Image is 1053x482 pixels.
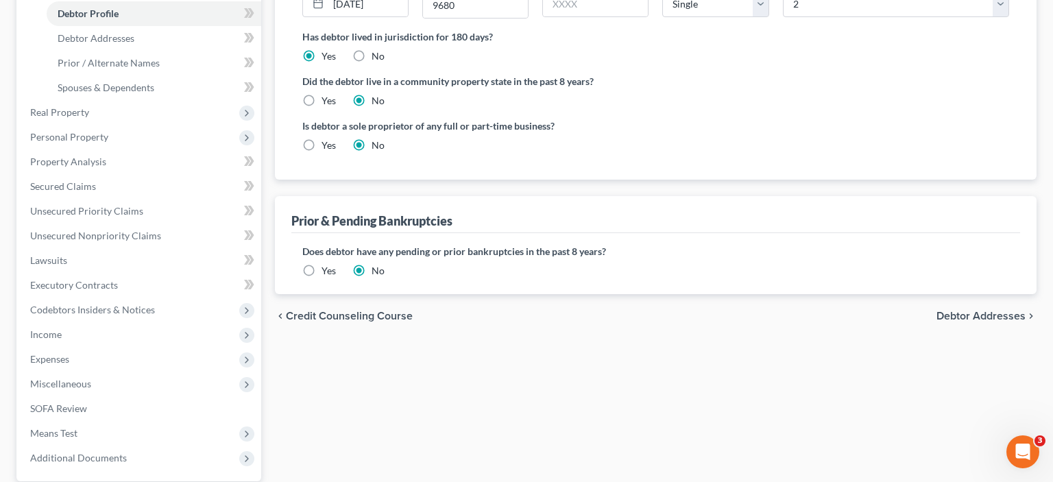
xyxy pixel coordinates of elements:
[58,32,134,44] span: Debtor Addresses
[47,75,261,100] a: Spouses & Dependents
[58,8,119,19] span: Debtor Profile
[275,311,286,322] i: chevron_left
[291,213,452,229] div: Prior & Pending Bankruptcies
[30,353,69,365] span: Expenses
[275,311,413,322] button: chevron_left Credit Counseling Course
[47,26,261,51] a: Debtor Addresses
[302,29,1009,44] label: Has debtor lived in jurisdiction for 180 days?
[30,402,87,414] span: SOFA Review
[372,138,385,152] label: No
[302,244,1009,258] label: Does debtor have any pending or prior bankruptcies in the past 8 years?
[322,94,336,108] label: Yes
[936,311,1037,322] button: Debtor Addresses chevron_right
[286,311,413,322] span: Credit Counseling Course
[19,248,261,273] a: Lawsuits
[30,156,106,167] span: Property Analysis
[1026,311,1037,322] i: chevron_right
[30,106,89,118] span: Real Property
[58,82,154,93] span: Spouses & Dependents
[19,273,261,298] a: Executory Contracts
[936,311,1026,322] span: Debtor Addresses
[322,138,336,152] label: Yes
[19,199,261,224] a: Unsecured Priority Claims
[30,131,108,143] span: Personal Property
[30,328,62,340] span: Income
[372,49,385,63] label: No
[30,427,77,439] span: Means Test
[19,396,261,421] a: SOFA Review
[372,94,385,108] label: No
[30,304,155,315] span: Codebtors Insiders & Notices
[30,452,127,463] span: Additional Documents
[302,119,649,133] label: Is debtor a sole proprietor of any full or part-time business?
[322,264,336,278] label: Yes
[19,224,261,248] a: Unsecured Nonpriority Claims
[58,57,160,69] span: Prior / Alternate Names
[30,378,91,389] span: Miscellaneous
[19,149,261,174] a: Property Analysis
[372,264,385,278] label: No
[30,279,118,291] span: Executory Contracts
[47,51,261,75] a: Prior / Alternate Names
[19,174,261,199] a: Secured Claims
[302,74,1009,88] label: Did the debtor live in a community property state in the past 8 years?
[47,1,261,26] a: Debtor Profile
[30,180,96,192] span: Secured Claims
[30,254,67,266] span: Lawsuits
[1034,435,1045,446] span: 3
[30,205,143,217] span: Unsecured Priority Claims
[322,49,336,63] label: Yes
[1006,435,1039,468] iframe: Intercom live chat
[30,230,161,241] span: Unsecured Nonpriority Claims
